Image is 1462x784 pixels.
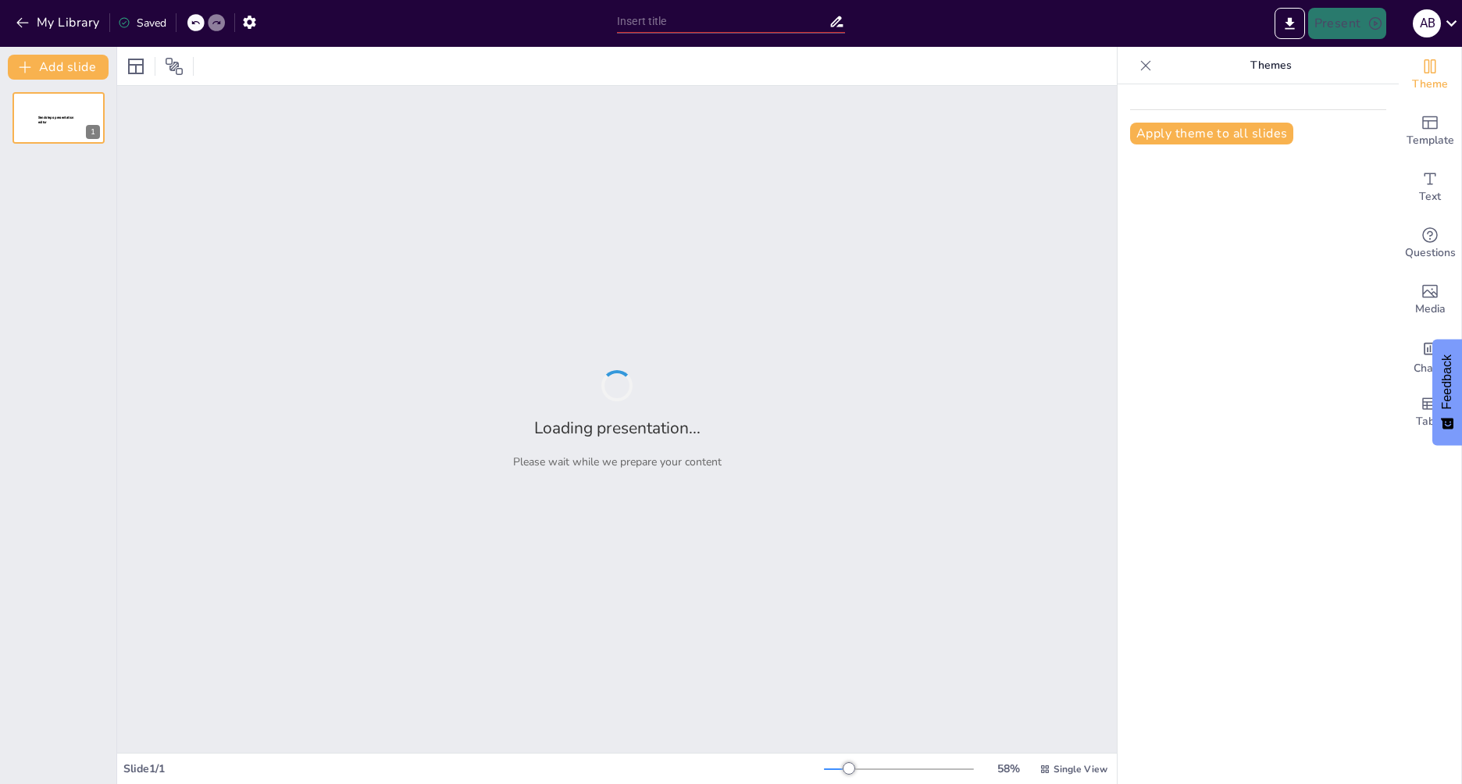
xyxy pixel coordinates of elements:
[8,55,109,80] button: Add slide
[1419,188,1441,205] span: Text
[1405,244,1456,262] span: Questions
[1412,76,1448,93] span: Theme
[12,92,105,144] div: 1
[12,10,106,35] button: My Library
[1415,301,1446,318] span: Media
[1414,360,1446,377] span: Charts
[617,10,829,33] input: Insert title
[165,57,184,76] span: Position
[1308,8,1386,39] button: Present
[1399,159,1461,216] div: Add text boxes
[1158,47,1383,84] p: Themes
[1399,328,1461,384] div: Add charts and graphs
[86,125,100,139] div: 1
[1413,8,1441,39] button: A B
[38,116,74,124] span: Sendsteps presentation editor
[118,16,166,30] div: Saved
[1432,339,1462,445] button: Feedback - Show survey
[1130,123,1293,144] button: Apply theme to all slides
[1399,272,1461,328] div: Add images, graphics, shapes or video
[1440,355,1454,409] span: Feedback
[1399,103,1461,159] div: Add ready made slides
[1407,132,1454,149] span: Template
[534,417,701,439] h2: Loading presentation...
[990,761,1027,776] div: 58 %
[1054,763,1107,775] span: Single View
[123,761,824,776] div: Slide 1 / 1
[1416,413,1444,430] span: Table
[123,54,148,79] div: Layout
[1399,47,1461,103] div: Change the overall theme
[1399,216,1461,272] div: Get real-time input from your audience
[1413,9,1441,37] div: A B
[513,454,722,469] p: Please wait while we prepare your content
[1399,384,1461,440] div: Add a table
[1275,8,1305,39] button: Export to PowerPoint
